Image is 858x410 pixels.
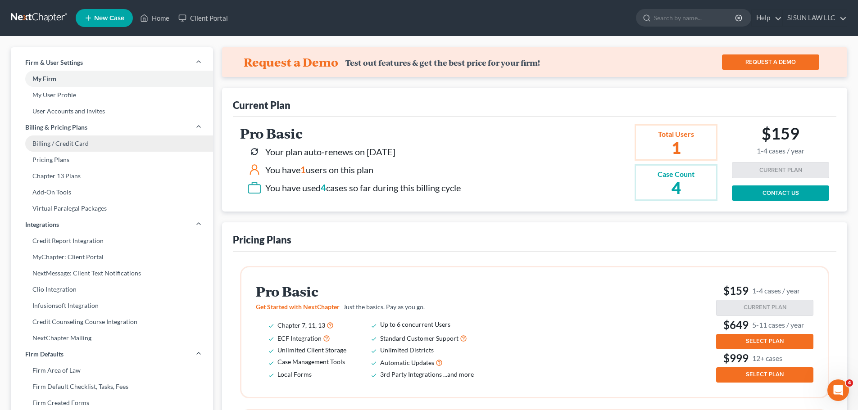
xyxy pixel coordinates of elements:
a: Credit Counseling Course Integration [11,314,213,330]
small: 1-4 cases / year [752,286,800,295]
span: Unlimited Districts [380,346,434,354]
h3: $999 [716,351,813,365]
div: Case Count [658,169,695,180]
span: Case Management Tools [277,358,345,365]
a: Add-On Tools [11,184,213,200]
span: SELECT PLAN [746,338,784,345]
a: Firm Area of Law [11,362,213,378]
span: Just the basics. Pay as you go. [343,303,425,311]
a: Credit Report Integration [11,233,213,249]
a: Pricing Plans [11,152,213,168]
span: 3rd Party Integrations [380,370,442,378]
a: NextChapter Mailing [11,330,213,346]
a: Firm Default Checklist, Tasks, Fees [11,378,213,395]
div: Current Plan [233,99,291,112]
h2: 4 [658,180,695,196]
small: 1-4 cases / year [757,147,804,155]
a: Help [752,10,782,26]
span: Firm Defaults [25,350,64,359]
a: Billing / Credit Card [11,135,213,152]
span: 4 [321,182,326,193]
span: Automatic Updates [380,359,434,366]
button: CURRENT PLAN [732,162,829,178]
a: Firm Defaults [11,346,213,362]
a: REQUEST A DEMO [722,54,819,70]
span: Integrations [25,220,59,229]
button: SELECT PLAN [716,367,813,383]
span: Local Forms [277,370,312,378]
a: My Firm [11,71,213,87]
button: CURRENT PLAN [716,300,813,316]
h2: Pro Basic [240,126,461,141]
a: Chapter 13 Plans [11,168,213,184]
iframe: Intercom live chat [827,379,849,401]
span: Firm & User Settings [25,58,83,67]
a: Firm & User Settings [11,54,213,71]
span: Standard Customer Support [380,334,459,342]
small: 5-11 cases / year [752,320,804,329]
div: Pricing Plans [233,233,291,246]
h2: 1 [658,140,695,156]
a: Client Portal [174,10,232,26]
h2: Pro Basic [256,284,486,299]
a: User Accounts and Invites [11,103,213,119]
div: You have users on this plan [265,163,373,176]
a: SISUN LAW LLC [783,10,847,26]
span: Billing & Pricing Plans [25,123,87,132]
small: 12+ cases [752,353,782,363]
span: Chapter 7, 11, 13 [277,321,325,329]
a: Integrations [11,216,213,233]
span: CURRENT PLAN [744,304,786,311]
h3: $159 [716,284,813,298]
span: Up to 6 concurrent Users [380,320,450,328]
div: Test out features & get the best price for your firm! [345,58,540,68]
h3: $649 [716,318,813,332]
h4: Request a Demo [244,55,338,69]
span: 1 [300,164,306,175]
span: New Case [94,15,124,22]
span: ...and more [443,370,474,378]
span: 4 [846,379,853,387]
a: NextMessage: Client Text Notifications [11,265,213,281]
a: Billing & Pricing Plans [11,119,213,135]
a: Home [136,10,174,26]
a: Infusionsoft Integration [11,297,213,314]
span: Get Started with NextChapter [256,303,340,311]
div: Your plan auto-renews on [DATE] [265,145,395,158]
a: My User Profile [11,87,213,103]
span: ECF Integration [277,334,322,342]
button: SELECT PLAN [716,334,813,349]
span: SELECT PLAN [746,371,784,378]
span: Unlimited Client Storage [277,346,346,354]
div: Total Users [658,129,695,140]
input: Search by name... [654,9,736,26]
a: CONTACT US [732,185,829,201]
div: You have used cases so far during this billing cycle [265,181,461,194]
a: MyChapter: Client Portal [11,249,213,265]
h2: $159 [757,124,804,155]
a: Clio Integration [11,281,213,297]
a: Virtual Paralegal Packages [11,200,213,216]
